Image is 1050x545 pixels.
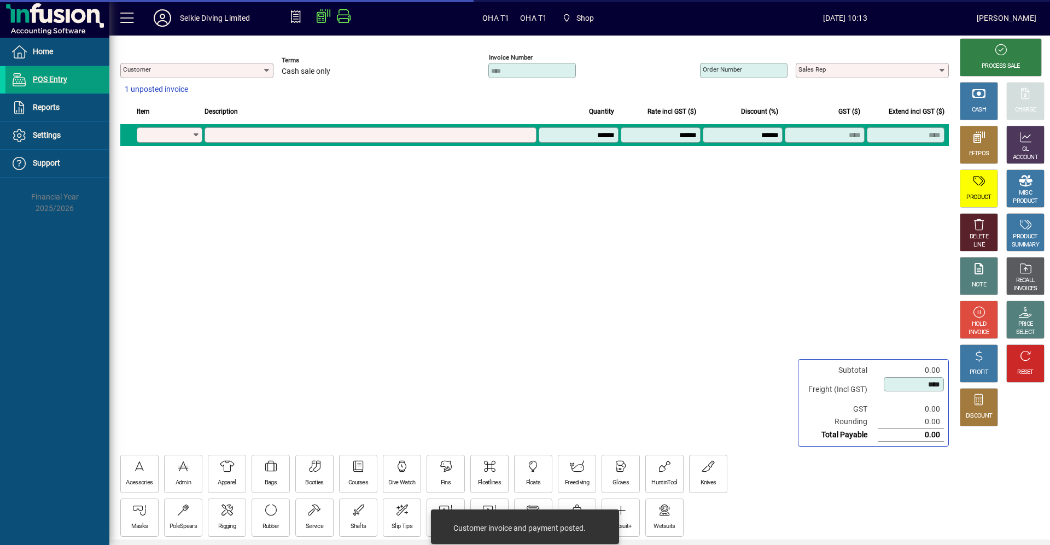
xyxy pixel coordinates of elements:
[1019,189,1032,197] div: MISC
[576,9,594,27] span: Shop
[969,329,989,337] div: INVOICE
[1017,368,1034,377] div: RESET
[125,84,188,95] span: 1 unposted invoice
[714,9,977,27] span: [DATE] 10:13
[803,377,878,403] td: Freight (Incl GST)
[972,106,986,114] div: CASH
[482,9,509,27] span: OHA T1
[453,523,586,534] div: Customer invoice and payment posted.
[205,106,238,118] span: Description
[388,479,415,487] div: Dive Watch
[180,9,250,27] div: Selkie Diving Limited
[972,281,986,289] div: NOTE
[612,479,629,487] div: Gloves
[970,368,988,377] div: PROFIT
[5,94,109,121] a: Reports
[218,523,236,531] div: Rigging
[966,412,992,420] div: DISCOUNT
[878,364,944,377] td: 0.00
[5,38,109,66] a: Home
[803,364,878,377] td: Subtotal
[838,106,860,118] span: GST ($)
[1013,197,1037,206] div: PRODUCT
[878,403,944,415] td: 0.00
[145,8,180,28] button: Profile
[1013,233,1037,241] div: PRODUCT
[33,159,60,167] span: Support
[1016,277,1035,285] div: RECALL
[520,9,547,27] span: OHA T1
[33,47,53,56] span: Home
[131,523,148,531] div: Masks
[565,479,589,487] div: Freediving
[478,479,501,487] div: Floatlines
[1018,320,1033,329] div: PRICE
[972,320,986,329] div: HOLD
[1012,241,1039,249] div: SUMMARY
[33,103,60,112] span: Reports
[970,233,988,241] div: DELETE
[651,479,677,487] div: HuntinTool
[282,67,330,76] span: Cash sale only
[969,150,989,158] div: EFTPOS
[647,106,696,118] span: Rate incl GST ($)
[1022,145,1029,154] div: GL
[176,479,191,487] div: Admin
[33,131,61,139] span: Settings
[1013,154,1038,162] div: ACCOUNT
[262,523,279,531] div: Rubber
[351,523,366,531] div: Shafts
[589,106,614,118] span: Quantity
[703,66,742,73] mat-label: Order number
[392,523,412,531] div: Slip Tips
[558,8,598,28] span: Shop
[348,479,368,487] div: Courses
[803,415,878,429] td: Rounding
[803,429,878,442] td: Total Payable
[878,415,944,429] td: 0.00
[265,479,277,487] div: Bags
[973,241,984,249] div: LINE
[306,523,323,531] div: Service
[701,479,716,487] div: Knives
[654,523,675,531] div: Wetsuits
[123,66,151,73] mat-label: Customer
[126,479,153,487] div: Acessories
[741,106,778,118] span: Discount (%)
[977,9,1036,27] div: [PERSON_NAME]
[1015,106,1036,114] div: CHARGE
[610,523,631,531] div: Wetsuit+
[489,54,533,61] mat-label: Invoice number
[1013,285,1037,293] div: INVOICES
[982,62,1020,71] div: PROCESS SALE
[282,57,347,64] span: Terms
[120,80,192,99] button: 1 unposted invoice
[305,479,323,487] div: Booties
[137,106,150,118] span: Item
[170,523,197,531] div: PoleSpears
[5,150,109,177] a: Support
[878,429,944,442] td: 0.00
[526,479,541,487] div: Floats
[798,66,826,73] mat-label: Sales rep
[441,479,451,487] div: Fins
[889,106,944,118] span: Extend incl GST ($)
[1016,329,1035,337] div: SELECT
[218,479,236,487] div: Apparel
[966,194,991,202] div: PRODUCT
[33,75,67,84] span: POS Entry
[5,122,109,149] a: Settings
[803,403,878,415] td: GST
